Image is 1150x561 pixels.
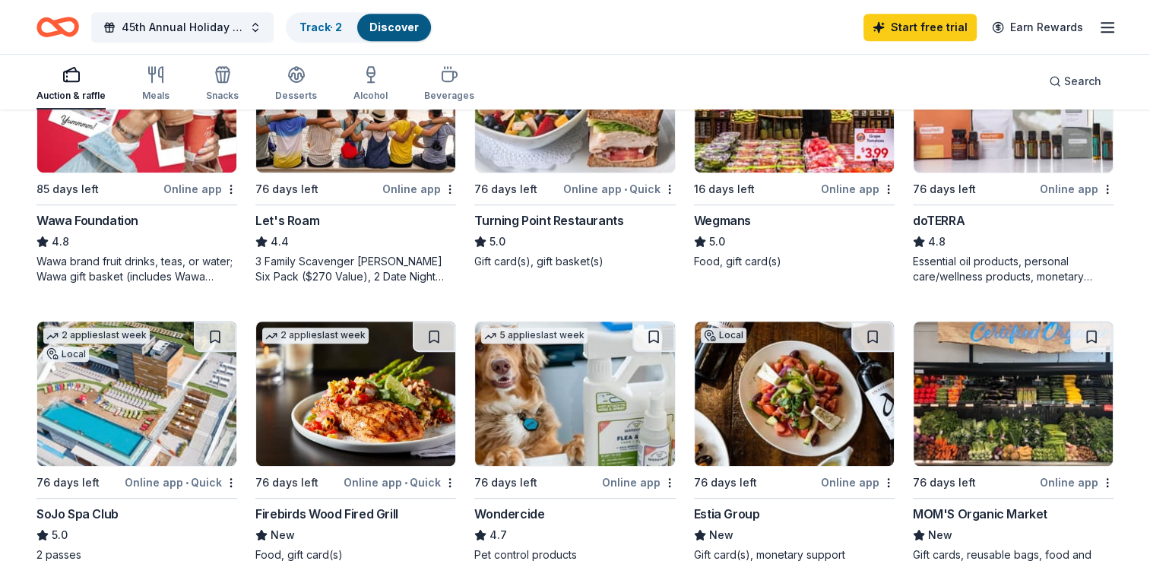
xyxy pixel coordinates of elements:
a: Image for WegmansTop rated16 days leftOnline appWegmans5.0Food, gift card(s) [694,27,895,269]
div: 2 applies last week [262,328,369,344]
div: MOM'S Organic Market [913,505,1047,523]
div: Gift card(s), gift basket(s) [474,254,675,269]
span: 45th Annual Holiday Craft Show [122,18,243,36]
div: 76 days left [474,180,537,198]
span: • [404,477,407,489]
button: Search [1037,66,1114,97]
button: Alcohol [353,59,388,109]
a: Image for Wawa FoundationTop rated3 applieslast week85 days leftOnline appWawa Foundation4.8Wawa ... [36,27,237,284]
div: Estia Group [694,505,760,523]
div: Online app [821,473,895,492]
a: Image for Turning Point RestaurantsTop rated1 applylast week76 days leftOnline app•QuickTurning P... [474,27,675,269]
div: Online app [382,179,456,198]
div: Online app [1040,473,1114,492]
span: 5.0 [489,233,505,251]
div: Food, gift card(s) [694,254,895,269]
div: Wawa Foundation [36,211,138,230]
a: Image for doTERRA7 applieslast week76 days leftOnline appdoTERRA4.8Essential oil products, person... [913,27,1114,284]
span: 5.0 [709,233,725,251]
div: Wegmans [694,211,751,230]
div: 76 days left [694,474,757,492]
div: Online app [821,179,895,198]
button: Desserts [275,59,317,109]
a: Track· 2 [299,21,342,33]
div: Let's Roam [255,211,319,230]
button: Snacks [206,59,239,109]
div: 76 days left [255,474,318,492]
div: 76 days left [255,180,318,198]
div: Online app [602,473,676,492]
img: Image for SoJo Spa Club [37,322,236,466]
div: 76 days left [913,474,976,492]
span: New [271,526,295,544]
div: Essential oil products, personal care/wellness products, monetary donations [913,254,1114,284]
img: Image for Estia Group [695,322,894,466]
div: Online app [163,179,237,198]
div: Snacks [206,90,239,102]
img: Image for MOM'S Organic Market [914,322,1113,466]
div: Desserts [275,90,317,102]
span: • [624,183,627,195]
div: 76 days left [474,474,537,492]
img: Image for Firebirds Wood Fired Grill [256,322,455,466]
span: • [185,477,188,489]
span: Search [1064,72,1101,90]
div: Beverages [424,90,474,102]
div: Wawa brand fruit drinks, teas, or water; Wawa gift basket (includes Wawa products and coupons) [36,254,237,284]
div: Meals [142,90,169,102]
button: Auction & raffle [36,59,106,109]
span: 4.7 [489,526,507,544]
div: Online app [1040,179,1114,198]
span: New [709,526,733,544]
div: Local [43,347,89,362]
div: Wondercide [474,505,544,523]
span: 5.0 [52,526,68,544]
span: 4.4 [271,233,289,251]
div: 3 Family Scavenger [PERSON_NAME] Six Pack ($270 Value), 2 Date Night Scavenger [PERSON_NAME] Two ... [255,254,456,284]
div: 76 days left [913,180,976,198]
div: 16 days left [694,180,755,198]
a: Discover [369,21,419,33]
div: 85 days left [36,180,99,198]
button: 45th Annual Holiday Craft Show [91,12,274,43]
div: Firebirds Wood Fired Grill [255,505,398,523]
div: Online app Quick [344,473,456,492]
div: Alcohol [353,90,388,102]
a: Home [36,9,79,45]
div: doTERRA [913,211,965,230]
a: Image for Let's Roam1 applylast week76 days leftOnline appLet's Roam4.43 Family Scavenger [PERSON... [255,27,456,284]
button: Track· 2Discover [286,12,432,43]
div: Auction & raffle [36,90,106,102]
div: SoJo Spa Club [36,505,119,523]
a: Earn Rewards [983,14,1092,41]
button: Beverages [424,59,474,109]
img: Image for Wondercide [475,322,674,466]
div: 2 applies last week [43,328,150,344]
div: Turning Point Restaurants [474,211,623,230]
a: Start free trial [863,14,977,41]
div: Online app Quick [563,179,676,198]
div: Local [701,328,746,343]
div: 5 applies last week [481,328,588,344]
span: New [928,526,952,544]
div: 76 days left [36,474,100,492]
span: 4.8 [52,233,69,251]
div: Online app Quick [125,473,237,492]
button: Meals [142,59,169,109]
span: 4.8 [928,233,946,251]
